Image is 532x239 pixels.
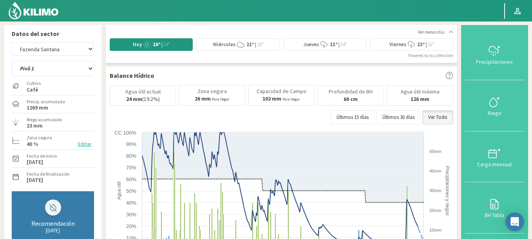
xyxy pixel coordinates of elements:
[505,212,524,231] div: Open Intercom Messenger
[429,149,442,154] text: 50mm
[401,89,440,95] p: Agua útil máxima
[197,88,227,94] p: Zona segura
[27,160,43,165] label: [DATE]
[114,130,136,136] text: CC 100%
[262,95,281,102] b: 102 mm
[329,89,373,95] p: Profundidad de BH
[465,182,524,234] button: BH Tabla
[8,1,59,20] img: Kilimo
[429,228,442,232] text: 10mm
[126,141,136,147] text: 90%
[467,212,522,218] div: BH Tabla
[27,178,43,183] label: [DATE]
[27,80,41,87] label: Cultivo
[257,88,306,94] p: Capacidad de Campo
[465,80,524,131] button: Riego
[429,169,442,173] text: 40mm
[76,140,94,149] button: Editar
[125,89,161,95] p: Agua útil actual
[133,41,142,48] span: Hoy
[376,110,420,124] button: Últimos 30 días
[116,181,122,200] text: Agua útil
[27,87,41,92] label: Café
[467,162,522,167] div: Carga mensual
[330,41,338,48] strong: 21º
[331,110,375,124] button: Últimos 15 días
[195,95,211,102] b: 26 mm
[27,153,57,160] label: Fecha de inicio
[27,123,43,128] label: 23 mm
[338,41,340,48] span: |
[126,176,136,182] text: 60%
[340,41,347,48] span: 14º
[27,171,70,178] label: Fecha de finalización
[161,41,163,48] span: |
[467,110,522,116] div: Riego
[429,188,442,193] text: 30mm
[12,29,94,38] p: Datos del sector
[422,110,453,124] button: Ver Todo
[27,134,52,141] label: Zona segura
[467,59,522,65] div: Precipitaciones
[246,41,254,48] strong: 21º
[27,98,65,105] label: Precip. acumulada
[445,166,450,216] text: Precipitaciones y riegos
[126,188,136,194] text: 50%
[20,227,86,234] div: [DATE]
[427,41,434,48] span: 16º
[282,97,300,102] small: Para llegar
[408,52,453,59] div: Powered by AccuWeather
[126,212,136,217] text: 30%
[110,71,154,80] p: Balance Hídrico
[27,105,48,110] label: 1269 mm
[126,96,160,102] p: (19.2%)
[255,41,256,48] span: |
[213,41,235,48] span: Miércoles
[212,97,230,102] small: Para llegar
[153,41,161,48] strong: 26º
[303,41,319,48] span: Jueves
[126,165,136,171] text: 70%
[465,131,524,183] button: Carga mensual
[27,116,62,123] label: Riego acumulado
[27,142,38,147] label: 40 %
[389,41,406,48] span: Viernes
[418,29,445,36] span: Ver menos días
[417,41,425,48] strong: 23º
[126,223,136,229] text: 20%
[163,41,170,48] span: 14º
[426,41,427,48] span: |
[411,95,429,102] b: 126 mm
[344,95,358,102] b: 60 cm
[465,29,524,80] button: Precipitaciones
[20,219,86,227] div: Recomendación
[429,208,442,213] text: 20mm
[256,41,263,48] span: 13º
[126,153,136,159] text: 80%
[126,200,136,206] text: 40%
[126,95,142,102] b: 24 mm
